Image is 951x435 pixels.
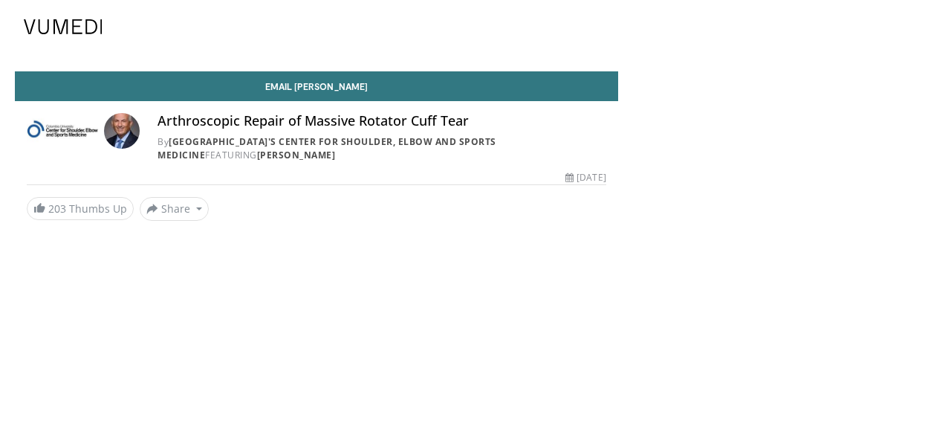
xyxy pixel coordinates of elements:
a: [PERSON_NAME] [257,149,336,161]
img: Columbia University's Center for Shoulder, Elbow and Sports Medicine [27,113,98,149]
button: Share [140,197,209,221]
a: Email [PERSON_NAME] [15,71,618,101]
a: [GEOGRAPHIC_DATA]'s Center for Shoulder, Elbow and Sports Medicine [158,135,496,161]
img: Avatar [104,113,140,149]
div: By FEATURING [158,135,606,162]
h4: Arthroscopic Repair of Massive Rotator Cuff Tear [158,113,606,129]
img: VuMedi Logo [24,19,103,34]
a: 203 Thumbs Up [27,197,134,220]
span: 203 [48,202,66,216]
div: [DATE] [565,171,606,184]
